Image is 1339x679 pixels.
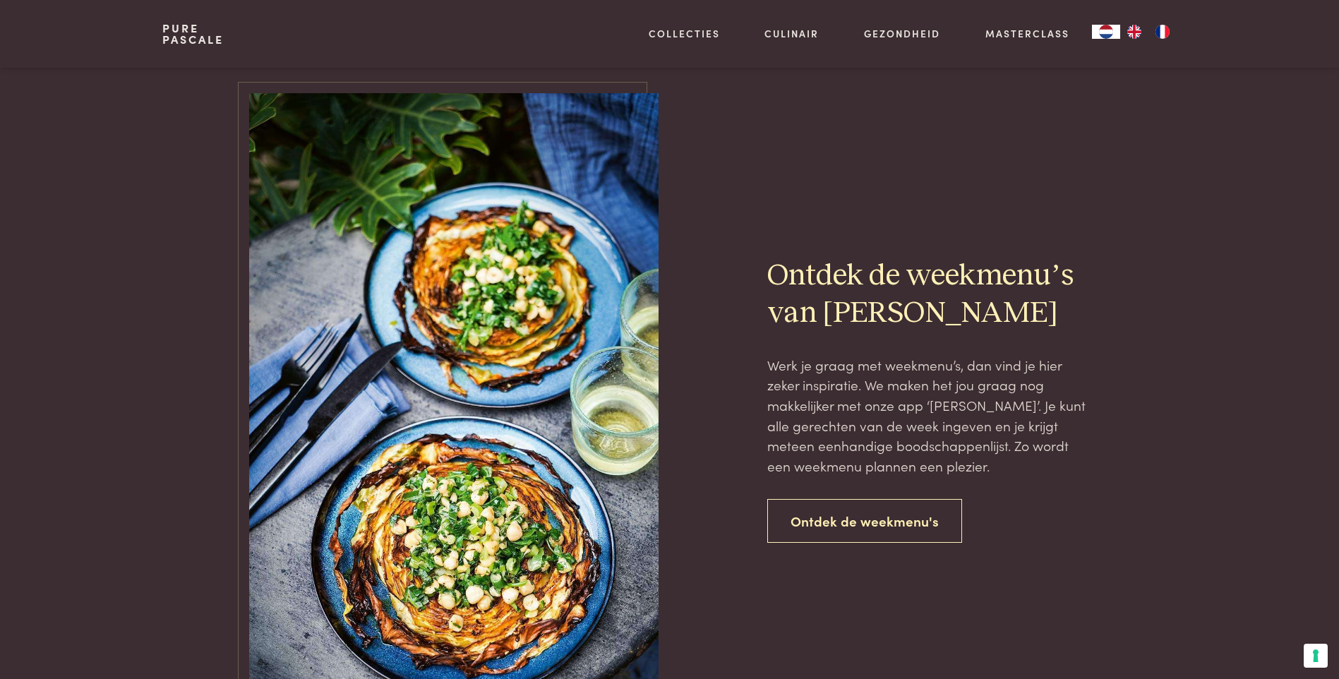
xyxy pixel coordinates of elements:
a: Collecties [649,26,720,41]
a: Gezondheid [864,26,940,41]
a: Masterclass [985,26,1069,41]
h2: Ontdek de weekmenu’s van [PERSON_NAME] [767,258,1091,332]
a: FR [1148,25,1177,39]
aside: Language selected: Nederlands [1092,25,1177,39]
a: EN [1120,25,1148,39]
a: NL [1092,25,1120,39]
ul: Language list [1120,25,1177,39]
a: PurePascale [162,23,224,45]
p: Werk je graag met weekmenu’s, dan vind je hier zeker inspiratie. We maken het jou graag nog makke... [767,355,1091,476]
div: Language [1092,25,1120,39]
button: Uw voorkeuren voor toestemming voor trackingtechnologieën [1304,644,1328,668]
a: Culinair [764,26,819,41]
a: Ontdek de weekmenu's [767,499,962,543]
